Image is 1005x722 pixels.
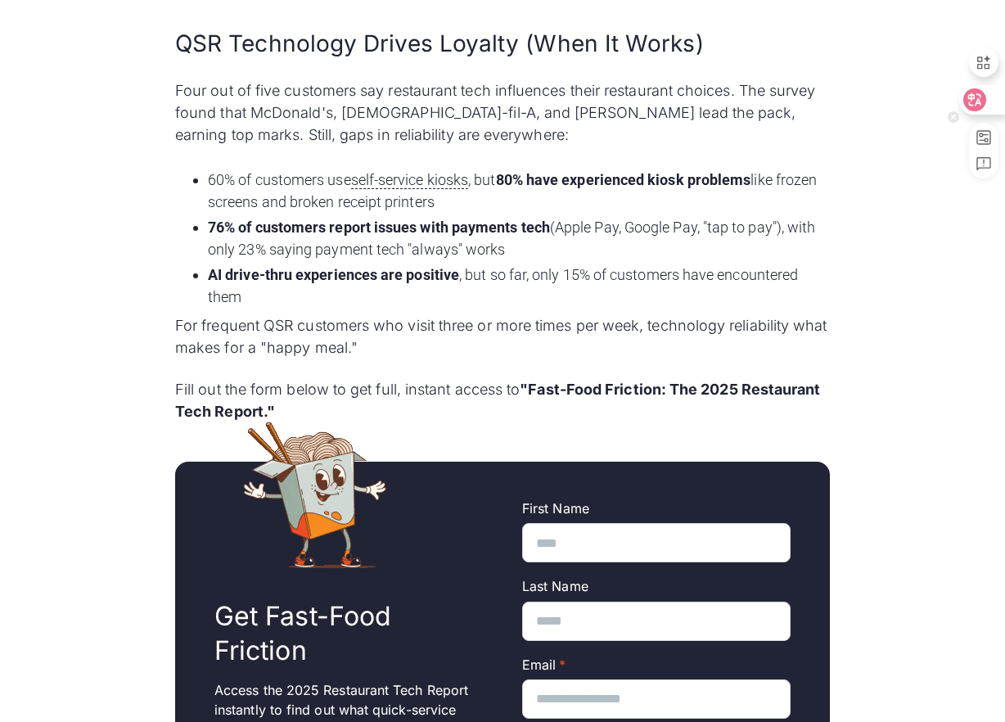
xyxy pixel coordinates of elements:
li: , but so far, only 15% of customers have encountered them [208,264,830,308]
p: For frequent QSR customers who visit three or more times per week, technology reliability what ma... [175,314,830,359]
span: self-service kiosks [351,171,469,189]
span: Email [522,657,556,673]
span: Last Name [522,578,588,594]
p: Fill out the form below to get full, instant access to [175,378,830,422]
strong: AI drive-thru experiences are positive [208,266,459,283]
h2: Get Fast-Food Friction [214,599,483,667]
strong: 76% of customers report issues with payments tech [208,219,550,236]
p: Four out of five customers say restaurant tech influences their restaurant choices. The survey fo... [175,79,830,146]
strong: 80% have experienced kiosk problems [496,171,751,188]
span: First Name [522,500,589,517]
li: 60% of customers use , but like frozen screens and broken receipt printers [208,169,830,213]
li: (Apple Pay, Google Pay, "tap to pay"), with only 23% saying payment tech "always" works [208,216,830,260]
h2: QSR Technology Drives Loyalty (When It Works) [175,28,830,60]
